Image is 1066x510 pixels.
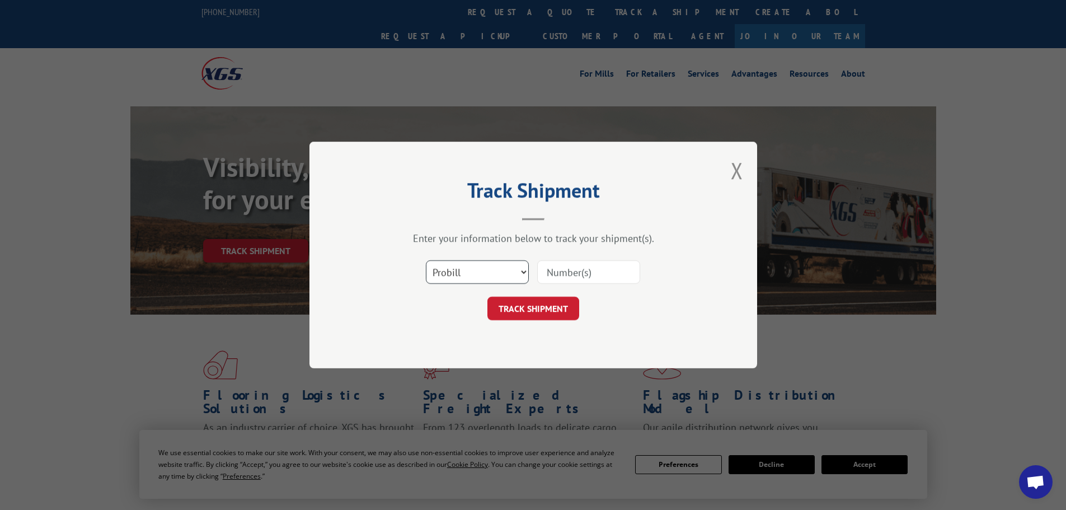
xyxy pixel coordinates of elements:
[487,297,579,320] button: TRACK SHIPMENT
[1019,465,1053,499] a: Open chat
[731,156,743,185] button: Close modal
[365,183,701,204] h2: Track Shipment
[365,232,701,245] div: Enter your information below to track your shipment(s).
[537,260,640,284] input: Number(s)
